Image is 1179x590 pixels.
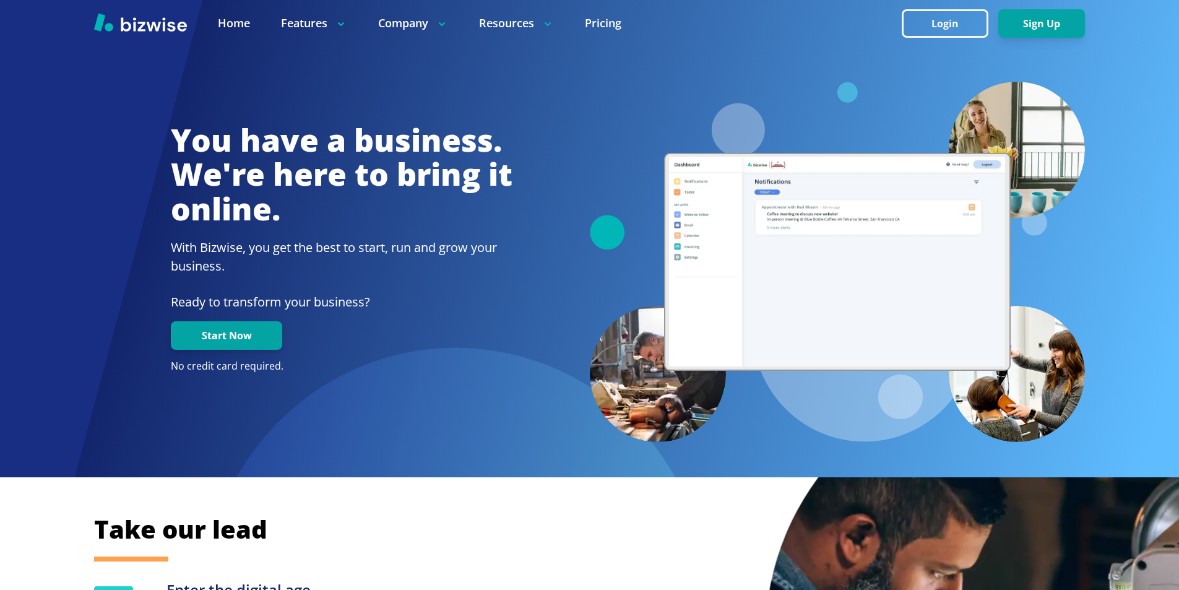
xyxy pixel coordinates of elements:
[998,9,1085,38] button: Sign Up
[171,123,512,227] h1: You have a business. We're here to bring it online.
[94,13,187,32] img: Bizwise Logo
[94,513,1022,546] h2: Take our lead
[281,15,347,31] p: Features
[171,238,512,275] h2: With Bizwise, you get the best to start, run and grow your business.
[171,360,512,373] p: No credit card required.
[479,15,554,31] p: Resources
[171,330,282,342] a: Start Now
[585,15,621,31] a: Pricing
[171,293,512,311] p: Ready to transform your business?
[171,321,282,350] button: Start Now
[902,9,988,38] button: Login
[902,18,998,30] a: Login
[998,18,1085,30] a: Sign Up
[378,15,448,31] p: Company
[218,15,250,31] a: Home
